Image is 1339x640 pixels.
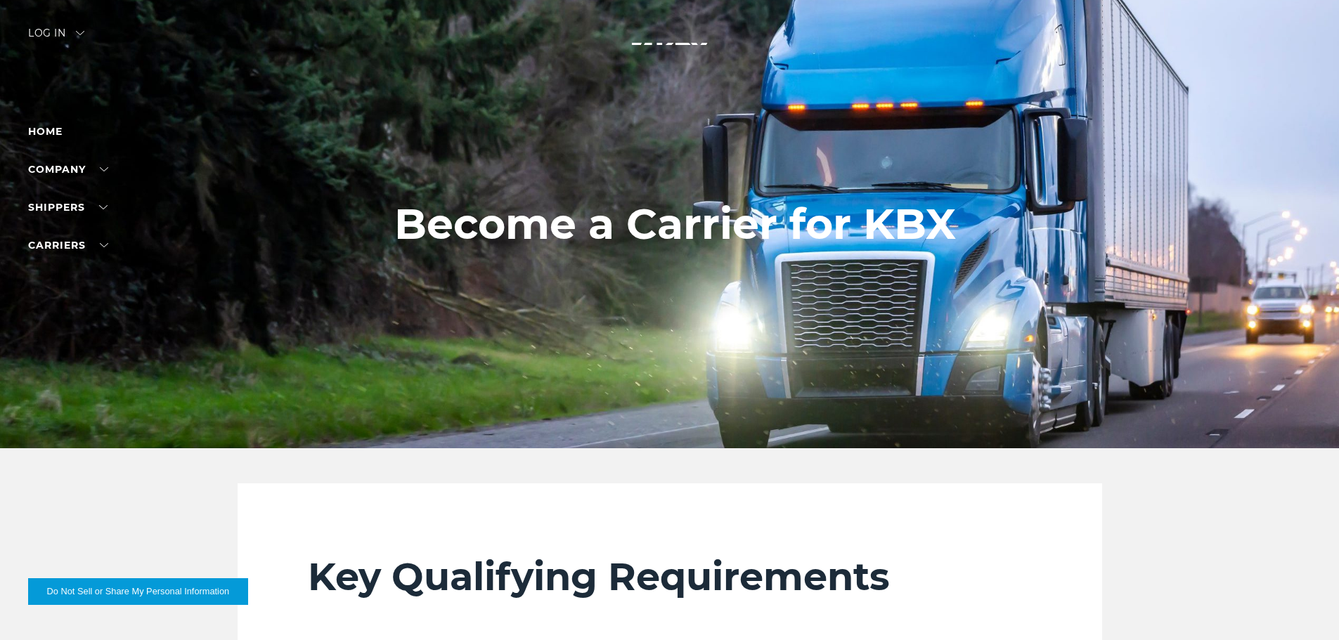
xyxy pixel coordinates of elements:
div: Log in [28,28,84,48]
h2: Key Qualifying Requirements [308,554,1032,600]
img: arrow [76,31,84,35]
button: Do Not Sell or Share My Personal Information [28,578,248,605]
a: Carriers [28,239,108,252]
a: Home [28,125,63,138]
a: Company [28,163,108,176]
img: kbx logo [617,28,723,90]
h1: Become a Carrier for KBX [394,200,956,248]
a: SHIPPERS [28,201,108,214]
